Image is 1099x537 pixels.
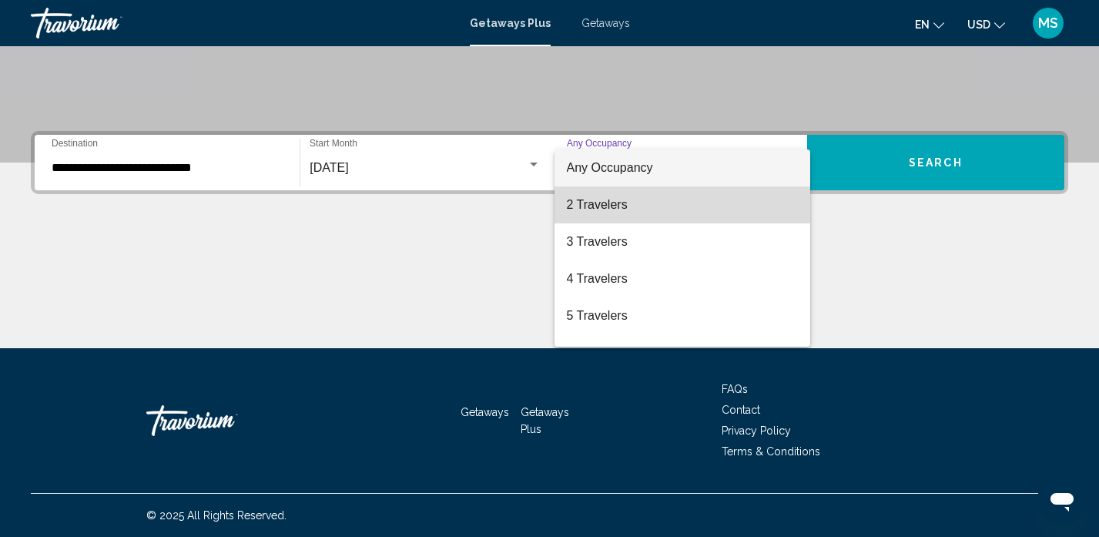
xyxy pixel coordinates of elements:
[567,161,653,174] span: Any Occupancy
[567,334,798,371] span: 6 Travelers
[567,260,798,297] span: 4 Travelers
[567,223,798,260] span: 3 Travelers
[1037,475,1087,525] iframe: Кнопка запуска окна обмена сообщениями
[567,186,798,223] span: 2 Travelers
[567,297,798,334] span: 5 Travelers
